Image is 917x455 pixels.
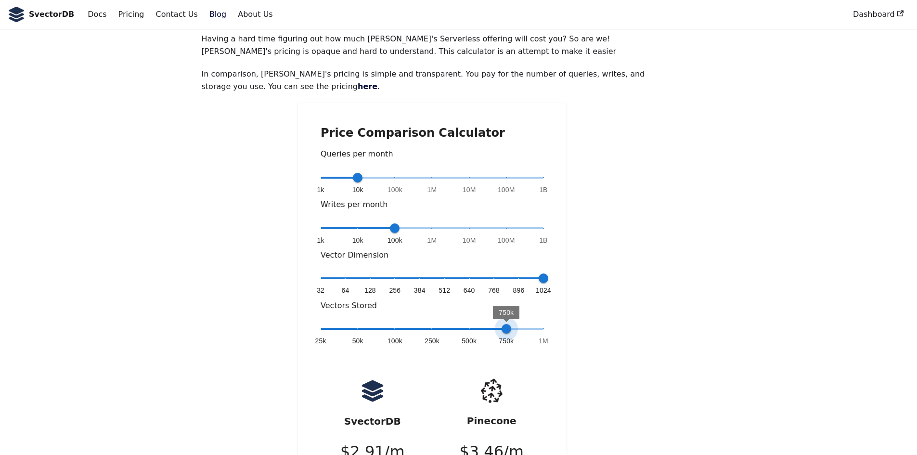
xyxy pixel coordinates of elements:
span: 640 [464,286,475,295]
a: About Us [232,6,278,23]
span: 50k [352,336,363,346]
span: 1024 [536,286,551,295]
img: SvectorDB Logo [8,7,25,22]
p: Vector Dimension [321,249,543,261]
span: 768 [488,286,500,295]
a: Dashboard [847,6,909,23]
span: 100M [498,235,515,245]
p: In comparison, [PERSON_NAME]'s pricing is simple and transparent. You pay for the number of queri... [201,68,662,93]
p: Writes per month [321,198,543,211]
span: 750k [499,336,514,346]
span: 384 [414,286,426,295]
span: 1k [317,185,324,195]
a: here [358,82,377,91]
a: Blog [204,6,232,23]
a: Contact Us [150,6,203,23]
span: 100k [387,235,402,245]
a: Docs [82,6,112,23]
b: SvectorDB [29,8,74,21]
strong: SvectorDB [344,416,401,427]
span: 750k [499,309,514,316]
span: 10M [463,185,476,195]
span: 256 [389,286,400,295]
span: 100k [387,185,402,195]
span: 10k [352,185,363,195]
img: logo.svg [361,379,385,403]
p: Vectors Stored [321,299,543,312]
p: Queries per month [321,148,543,160]
h2: Price Comparison Calculator [321,126,543,140]
span: 100M [498,185,515,195]
span: 1M [427,185,437,195]
img: pinecone.png [474,373,510,409]
span: 1M [427,235,437,245]
span: 250k [425,336,439,346]
strong: Pinecone [467,415,517,427]
span: 1B [539,235,547,245]
p: Having a hard time figuring out how much [PERSON_NAME]'s Serverless offering will cost you? So ar... [201,33,662,58]
span: 100k [387,336,402,346]
span: 10k [352,235,363,245]
span: 25k [315,336,326,346]
span: 128 [364,286,376,295]
a: SvectorDB LogoSvectorDB [8,7,74,22]
span: 32 [317,286,324,295]
span: 10M [463,235,476,245]
span: 512 [439,286,450,295]
span: 1B [539,185,547,195]
span: 64 [342,286,349,295]
a: Pricing [113,6,150,23]
span: 896 [513,286,525,295]
span: 1k [317,235,324,245]
span: 1M [539,336,548,346]
span: 500k [462,336,477,346]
